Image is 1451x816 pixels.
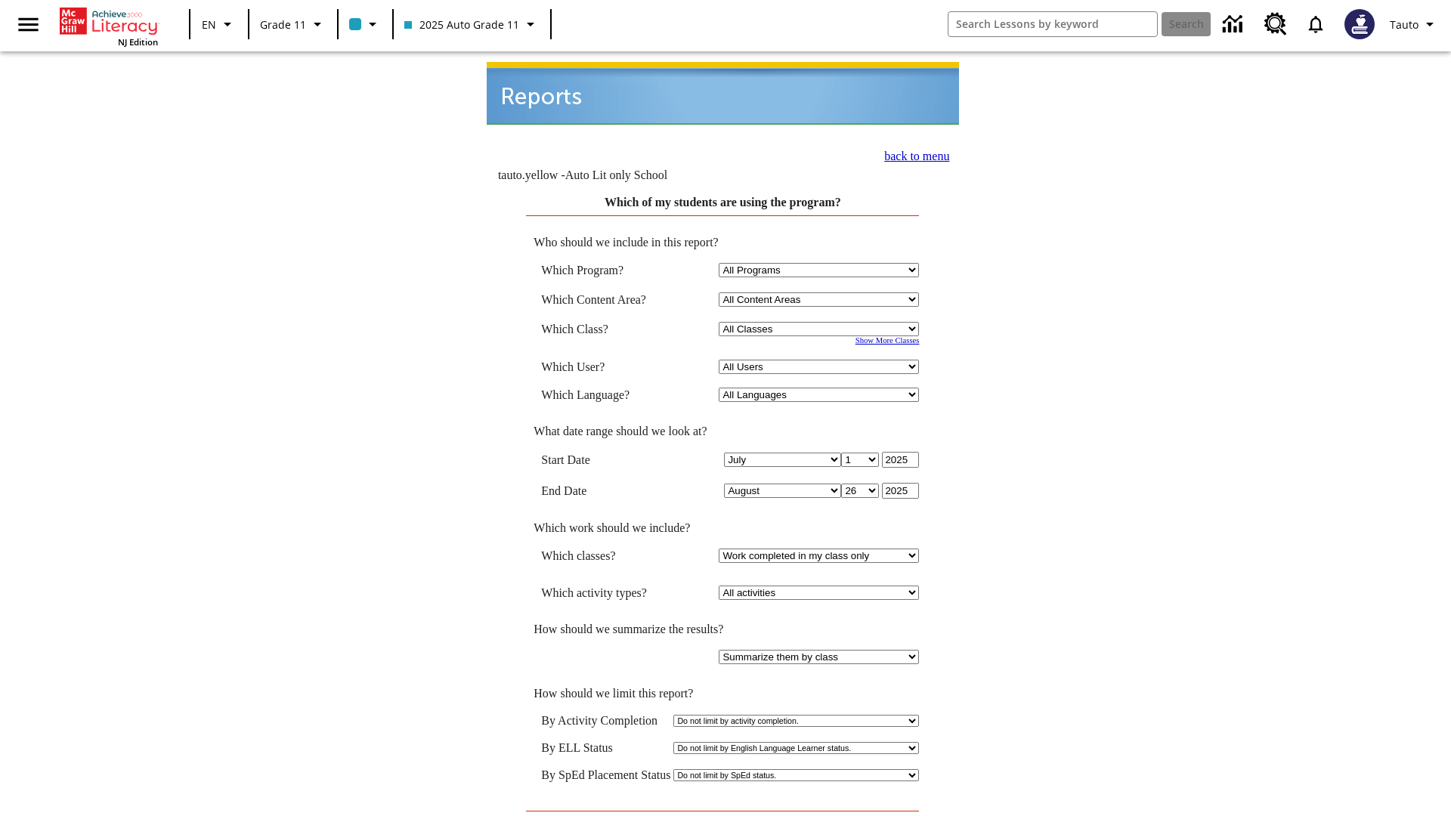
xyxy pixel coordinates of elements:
[541,714,670,728] td: By Activity Completion
[526,687,919,700] td: How should we limit this report?
[565,168,668,181] nobr: Auto Lit only School
[118,36,158,48] span: NJ Edition
[1344,9,1375,39] img: Avatar
[60,5,158,48] div: Home
[1255,4,1296,45] a: Resource Center, Will open in new tab
[605,196,841,209] a: Which of my students are using the program?
[541,483,668,499] td: End Date
[948,12,1157,36] input: search field
[260,17,306,32] span: Grade 11
[487,62,959,125] img: header
[398,11,546,38] button: Class: 2025 Auto Grade 11, Select your class
[1384,11,1445,38] button: Profile/Settings
[541,741,670,755] td: By ELL Status
[884,150,949,162] a: back to menu
[541,360,668,374] td: Which User?
[254,11,333,38] button: Grade: Grade 11, Select a grade
[526,425,919,438] td: What date range should we look at?
[202,17,216,32] span: EN
[1296,5,1335,44] a: Notifications
[1335,5,1384,44] button: Select a new avatar
[541,388,668,402] td: Which Language?
[855,336,920,345] a: Show More Classes
[541,322,668,336] td: Which Class?
[1214,4,1255,45] a: Data Center
[404,17,519,32] span: 2025 Auto Grade 11
[498,168,775,182] td: tauto.yellow -
[195,11,243,38] button: Language: EN, Select a language
[541,263,668,277] td: Which Program?
[526,623,919,636] td: How should we summarize the results?
[541,549,668,563] td: Which classes?
[541,293,646,306] nobr: Which Content Area?
[526,236,919,249] td: Who should we include in this report?
[6,2,51,47] button: Open side menu
[541,768,670,782] td: By SpEd Placement Status
[343,11,388,38] button: Class color is light blue. Change class color
[526,521,919,535] td: Which work should we include?
[541,586,668,600] td: Which activity types?
[1390,17,1419,32] span: Tauto
[541,452,668,468] td: Start Date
